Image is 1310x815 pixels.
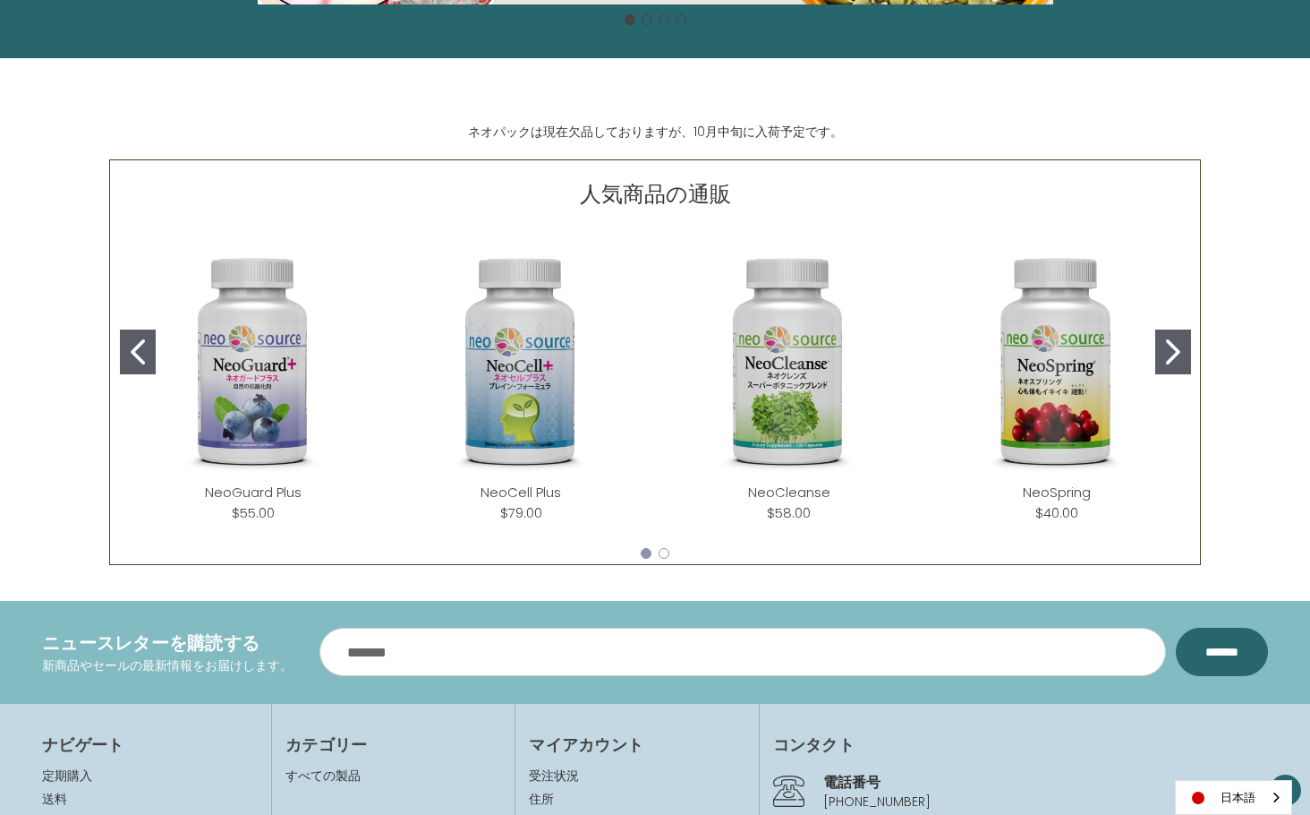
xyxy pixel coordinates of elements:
[580,178,731,210] p: 人気商品の通販
[529,790,744,809] a: 住所
[676,14,686,25] button: Go to slide 4
[625,14,635,25] button: Go to slide 1
[481,483,561,502] a: NeoCell Plus
[669,243,908,482] img: NeoCleanse
[42,790,67,808] a: 送料
[402,243,641,482] img: NeoCell Plus
[529,733,744,757] h4: マイアカウント
[642,14,652,25] button: Go to slide 2
[285,733,501,757] h4: カテゴリー
[42,630,293,656] h4: ニュースレターを購読する
[42,733,258,757] h4: ナビゲート
[1176,781,1291,814] a: 日本語
[1035,502,1078,523] div: $40.00
[529,767,744,785] a: 受注状況
[767,502,811,523] div: $58.00
[659,14,669,25] button: Go to slide 3
[823,771,1268,793] h4: 電話番号
[923,228,1190,537] div: NeoSpring
[1023,483,1091,502] a: NeoSpring
[120,330,156,374] button: Go to slide 1
[42,656,293,675] p: 新商品やセールの最新情報をお届けします。
[285,767,361,785] a: すべての製品
[773,733,1268,757] h4: コンタクト
[659,548,669,559] button: Go to slide 2
[205,483,302,502] a: NeoGuard Plus
[1175,780,1292,815] aside: Language selected: 日本語
[232,502,275,523] div: $55.00
[134,243,373,482] img: NeoGuard Plus
[120,228,387,537] div: NeoGuard Plus
[655,228,923,537] div: NeoCleanse
[641,548,651,559] button: Go to slide 1
[1175,780,1292,815] div: Language
[823,793,931,811] a: [PHONE_NUMBER]
[748,483,830,502] a: NeoCleanse
[42,767,92,785] a: 定期購入
[937,243,1176,482] img: NeoSpring
[1155,330,1191,374] button: Go to slide 2
[500,502,542,523] div: $79.00
[387,228,655,537] div: NeoCell Plus
[468,123,843,142] p: ネオパックは現在欠品しておりますが、10月中旬に入荷予定です。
